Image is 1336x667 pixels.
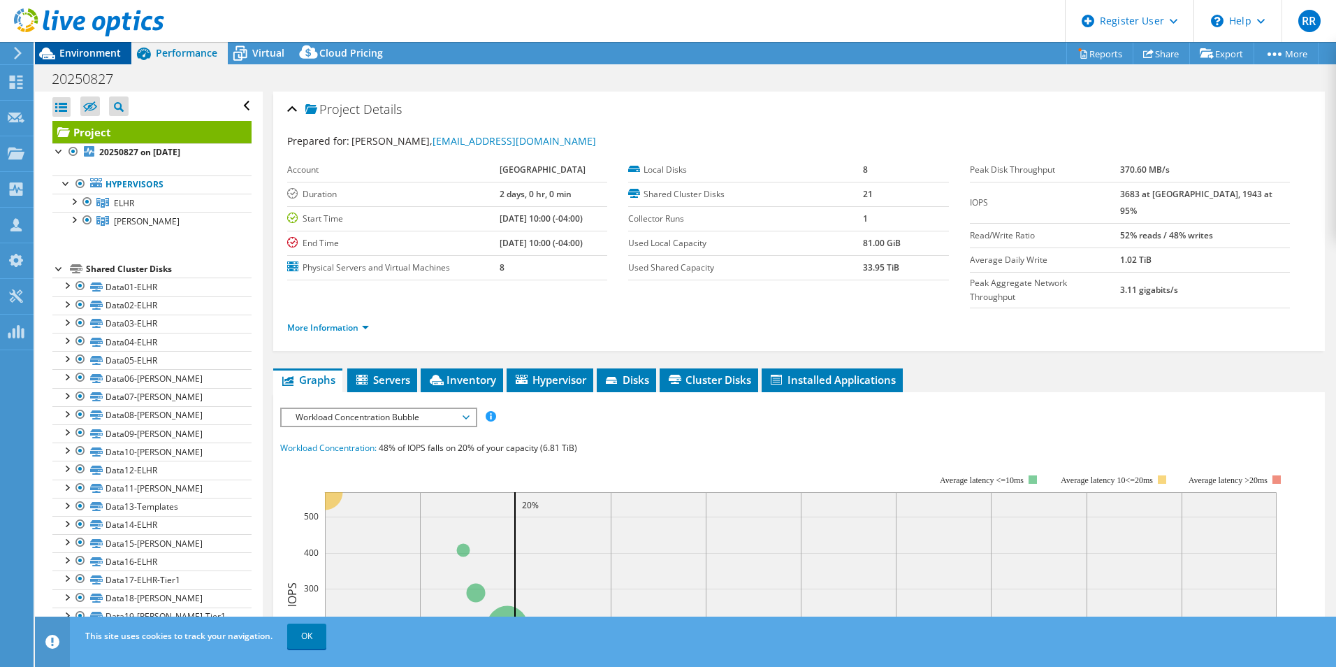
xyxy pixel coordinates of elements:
[667,373,751,387] span: Cluster Disks
[1189,475,1268,485] text: Average latency >20ms
[99,146,180,158] b: 20250827 on [DATE]
[379,442,577,454] span: 48% of IOPS falls on 20% of your capacity (6.81 TiB)
[1298,10,1321,32] span: RR
[52,369,252,387] a: Data06-[PERSON_NAME]
[363,101,402,117] span: Details
[52,443,252,461] a: Data10-[PERSON_NAME]
[1120,164,1170,175] b: 370.60 MB/s
[428,373,496,387] span: Inventory
[1133,43,1190,64] a: Share
[628,187,863,201] label: Shared Cluster Disks
[863,237,901,249] b: 81.00 GiB
[522,499,539,511] text: 20%
[85,630,273,642] span: This site uses cookies to track your navigation.
[287,624,326,649] a: OK
[500,213,583,224] b: [DATE] 10:00 (-04:00)
[1066,43,1133,64] a: Reports
[1120,284,1178,296] b: 3.11 gigabits/s
[1120,254,1152,266] b: 1.02 TiB
[52,498,252,516] a: Data13-Templates
[52,175,252,194] a: Hypervisors
[604,373,649,387] span: Disks
[863,188,873,200] b: 21
[52,296,252,315] a: Data02-ELHR
[52,534,252,552] a: Data15-[PERSON_NAME]
[59,46,121,59] span: Environment
[940,475,1024,485] tspan: Average latency <=10ms
[52,461,252,479] a: Data12-ELHR
[500,164,586,175] b: [GEOGRAPHIC_DATA]
[52,351,252,369] a: Data05-ELHR
[970,276,1120,304] label: Peak Aggregate Network Throughput
[52,143,252,162] a: 20250827 on [DATE]
[500,261,504,273] b: 8
[354,373,410,387] span: Servers
[628,261,863,275] label: Used Shared Capacity
[863,261,899,273] b: 33.95 TiB
[319,46,383,59] span: Cloud Pricing
[769,373,896,387] span: Installed Applications
[970,163,1120,177] label: Peak Disk Throughput
[1211,15,1224,27] svg: \n
[52,194,252,212] a: ELHR
[628,212,863,226] label: Collector Runs
[970,229,1120,243] label: Read/Write Ratio
[52,516,252,534] a: Data14-ELHR
[305,103,360,117] span: Project
[1061,475,1153,485] tspan: Average latency 10<=20ms
[351,134,596,148] span: [PERSON_NAME],
[52,278,252,296] a: Data01-ELHR
[114,197,134,209] span: ELHR
[500,237,583,249] b: [DATE] 10:00 (-04:00)
[52,406,252,424] a: Data08-[PERSON_NAME]
[287,187,500,201] label: Duration
[52,480,252,498] a: Data11-[PERSON_NAME]
[970,253,1120,267] label: Average Daily Write
[52,608,252,626] a: Data19-[PERSON_NAME]-Tier1
[284,582,300,607] text: IOPS
[114,215,180,227] span: [PERSON_NAME]
[52,315,252,333] a: Data03-ELHR
[970,196,1120,210] label: IOPS
[252,46,284,59] span: Virtual
[86,261,252,278] div: Shared Cluster Disks
[52,589,252,608] a: Data18-[PERSON_NAME]
[500,188,572,200] b: 2 days, 0 hr, 0 min
[1120,229,1213,241] b: 52% reads / 48% writes
[52,121,252,143] a: Project
[287,236,500,250] label: End Time
[287,212,500,226] label: Start Time
[52,571,252,589] a: Data17-ELHR-Tier1
[287,163,500,177] label: Account
[1120,188,1272,217] b: 3683 at [GEOGRAPHIC_DATA], 1943 at 95%
[304,582,319,594] text: 300
[280,373,335,387] span: Graphs
[52,388,252,406] a: Data07-[PERSON_NAME]
[287,261,500,275] label: Physical Servers and Virtual Machines
[863,164,868,175] b: 8
[45,71,135,87] h1: 20250827
[287,134,349,148] label: Prepared for:
[280,442,377,454] span: Workload Concentration:
[156,46,217,59] span: Performance
[628,236,863,250] label: Used Local Capacity
[52,212,252,230] a: LoHR
[304,510,319,522] text: 500
[52,424,252,443] a: Data09-[PERSON_NAME]
[628,163,863,177] label: Local Disks
[1189,43,1254,64] a: Export
[287,322,369,333] a: More Information
[52,333,252,351] a: Data04-ELHR
[289,409,468,426] span: Workload Concentration Bubble
[433,134,596,148] a: [EMAIL_ADDRESS][DOMAIN_NAME]
[52,552,252,571] a: Data16-ELHR
[1254,43,1319,64] a: More
[514,373,586,387] span: Hypervisor
[304,547,319,559] text: 400
[863,213,868,224] b: 1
